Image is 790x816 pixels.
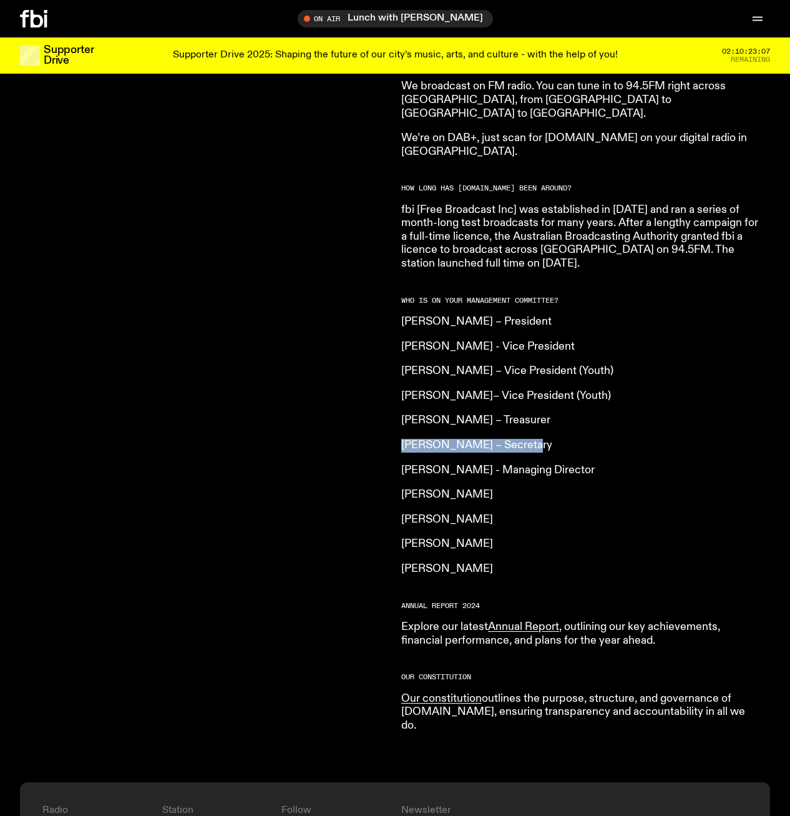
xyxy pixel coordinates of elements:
h2: Who is on your management committee? [401,297,761,304]
p: [PERSON_NAME]– Vice President (Youth) [401,390,761,403]
p: We’re on DAB+, just scan for [DOMAIN_NAME] on your digital radio in [GEOGRAPHIC_DATA]. [401,132,761,159]
p: fbi [Free Broadcast Inc] was established in [DATE] and ran a series of month-long test broadcasts... [401,204,761,271]
p: outlines the purpose, structure, and governance of [DOMAIN_NAME], ensuring transparency and accou... [401,692,761,733]
h2: How long has [DOMAIN_NAME] been around? [401,185,761,192]
h2: Our Constitution [401,674,761,681]
p: Explore our latest , outlining our key achievements, financial performance, and plans for the yea... [401,621,761,647]
p: [PERSON_NAME] – Vice President (Youth) [401,365,761,378]
p: [PERSON_NAME] [401,513,761,527]
a: Our constitution [401,693,482,704]
h2: Annual report 2024 [401,602,761,609]
a: Annual Report [488,621,559,632]
h3: Supporter Drive [44,45,94,66]
p: Supporter Drive 2025: Shaping the future of our city’s music, arts, and culture - with the help o... [173,50,618,61]
p: [PERSON_NAME] [401,488,761,502]
span: Remaining [731,56,770,63]
p: [PERSON_NAME] - Managing Director [401,464,761,478]
p: [PERSON_NAME] [401,563,761,576]
p: We broadcast on FM radio. You can tune in to 94.5FM right across [GEOGRAPHIC_DATA], from [GEOGRAP... [401,80,761,120]
p: [PERSON_NAME] – President [401,315,761,329]
button: On AirLunch with [PERSON_NAME] [298,10,493,27]
p: [PERSON_NAME] [401,538,761,551]
p: [PERSON_NAME] - Vice President [401,340,761,354]
p: [PERSON_NAME] – Secretary [401,439,761,453]
span: 02:10:23:07 [722,48,770,55]
p: [PERSON_NAME] – Treasurer [401,414,761,428]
